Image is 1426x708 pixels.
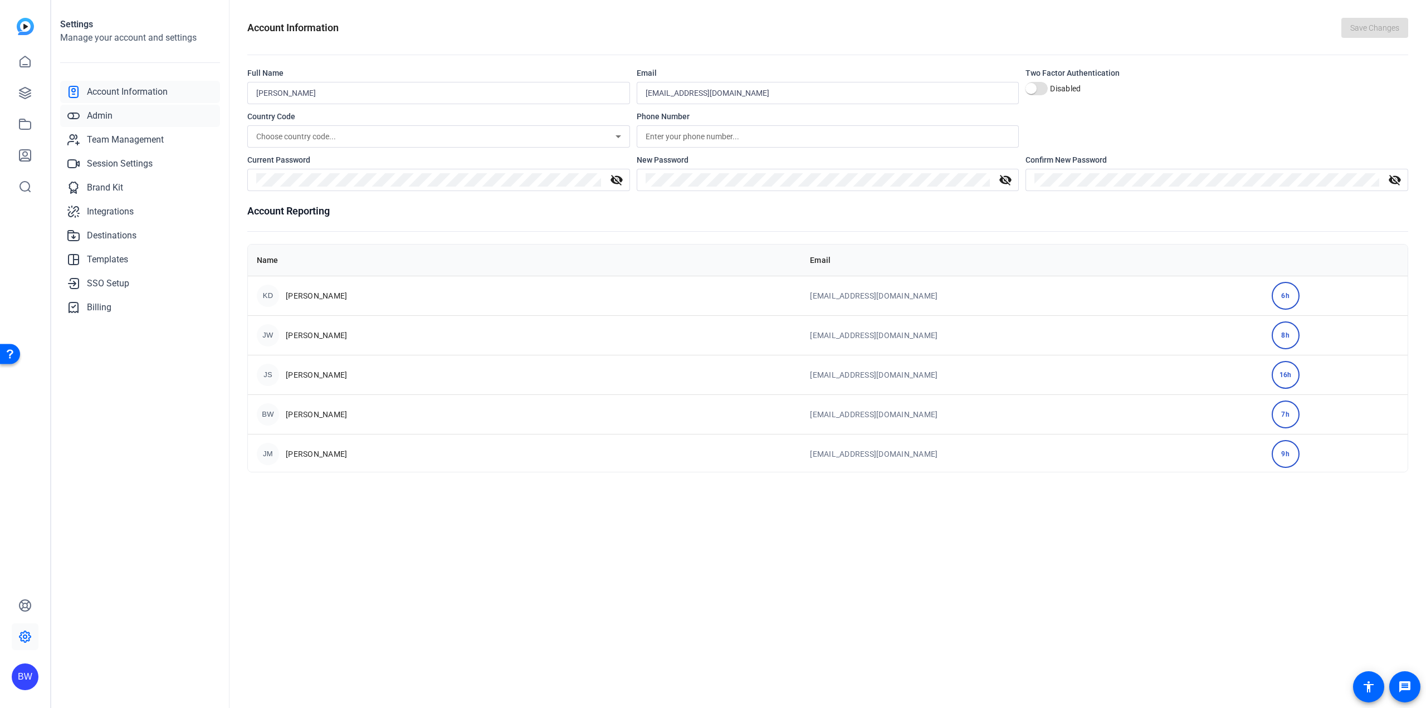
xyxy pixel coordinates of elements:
div: New Password [637,154,1019,165]
a: Integrations [60,201,220,223]
td: [EMAIL_ADDRESS][DOMAIN_NAME] [801,276,1262,315]
span: Integrations [87,205,134,218]
h1: Account Reporting [247,203,1408,219]
td: [EMAIL_ADDRESS][DOMAIN_NAME] [801,355,1262,394]
input: Enter your email... [646,86,1010,100]
div: 8h [1272,321,1300,349]
mat-icon: message [1398,680,1412,694]
th: Name [248,245,801,276]
a: Destinations [60,224,220,247]
div: JW [257,324,279,346]
span: Account Information [87,85,168,99]
span: Team Management [87,133,164,147]
div: 6h [1272,282,1300,310]
a: Brand Kit [60,177,220,199]
label: Disabled [1048,83,1081,94]
div: Email [637,67,1019,79]
div: Two Factor Authentication [1025,67,1408,79]
span: [PERSON_NAME] [286,409,347,420]
a: Admin [60,105,220,127]
span: [PERSON_NAME] [286,448,347,460]
mat-icon: visibility_off [603,173,630,187]
div: Phone Number [637,111,1019,122]
a: Team Management [60,129,220,151]
mat-icon: visibility_off [1381,173,1408,187]
h1: Settings [60,18,220,31]
span: SSO Setup [87,277,129,290]
span: [PERSON_NAME] [286,369,347,380]
div: JM [257,443,279,465]
div: BW [257,403,279,426]
span: [PERSON_NAME] [286,330,347,341]
input: Enter your phone number... [646,130,1010,143]
a: Account Information [60,81,220,103]
div: Current Password [247,154,630,165]
span: [PERSON_NAME] [286,290,347,301]
h2: Manage your account and settings [60,31,220,45]
div: Full Name [247,67,630,79]
a: Session Settings [60,153,220,175]
mat-icon: visibility_off [992,173,1019,187]
div: BW [12,663,38,690]
span: Destinations [87,229,136,242]
input: Enter your name... [256,86,621,100]
span: Session Settings [87,157,153,170]
td: [EMAIL_ADDRESS][DOMAIN_NAME] [801,394,1262,434]
span: Choose country code... [256,132,336,141]
div: 16h [1272,361,1300,389]
img: blue-gradient.svg [17,18,34,35]
div: KD [257,285,279,307]
h1: Account Information [247,20,339,36]
a: SSO Setup [60,272,220,295]
a: Templates [60,248,220,271]
span: Billing [87,301,111,314]
mat-icon: accessibility [1362,680,1375,694]
div: 9h [1272,440,1300,468]
span: Brand Kit [87,181,123,194]
div: 7h [1272,401,1300,428]
span: Templates [87,253,128,266]
td: [EMAIL_ADDRESS][DOMAIN_NAME] [801,434,1262,473]
span: Admin [87,109,113,123]
div: Confirm New Password [1025,154,1408,165]
a: Billing [60,296,220,319]
th: Email [801,245,1262,276]
td: [EMAIL_ADDRESS][DOMAIN_NAME] [801,315,1262,355]
div: Country Code [247,111,630,122]
div: JS [257,364,279,386]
